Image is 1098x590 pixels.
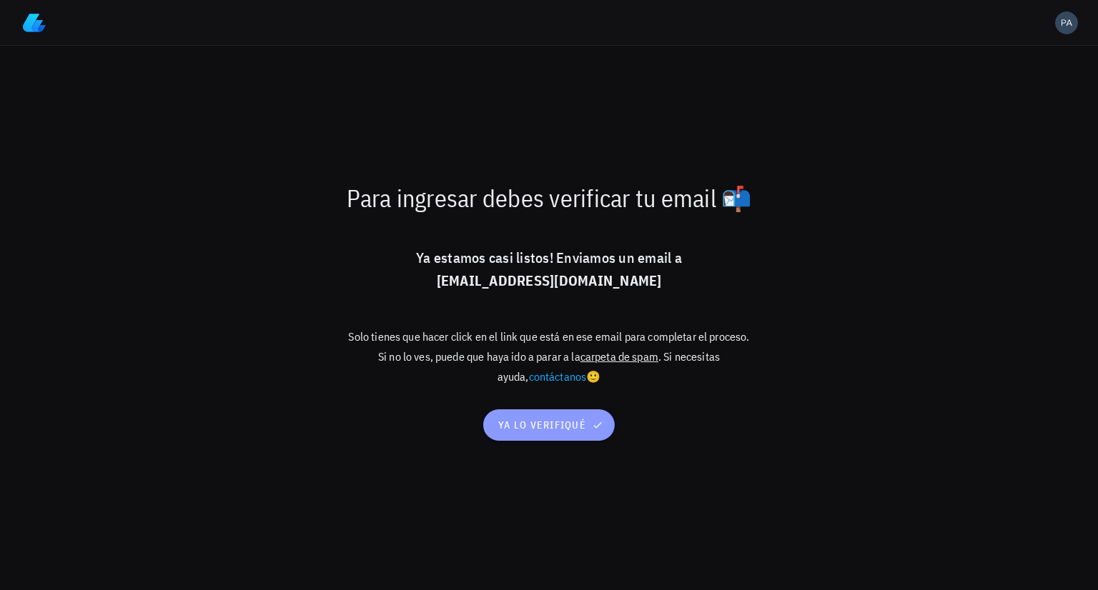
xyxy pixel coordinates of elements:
[529,369,587,384] a: contáctanos
[483,409,614,441] button: ya lo verifiqué
[437,271,662,290] b: [EMAIL_ADDRESS][DOMAIN_NAME]
[23,11,46,34] img: LedgiFi
[580,349,658,364] span: carpeta de spam
[343,246,755,292] p: Ya estamos casi listos! Enviamos un email a
[1055,11,1078,34] div: avatar
[343,326,755,386] p: Solo tienes que hacer click en el link que está en ese email para completar el proceso. Si no lo ...
[498,419,600,431] span: ya lo verifiqué
[343,184,755,212] p: Para ingresar debes verificar tu email 📬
